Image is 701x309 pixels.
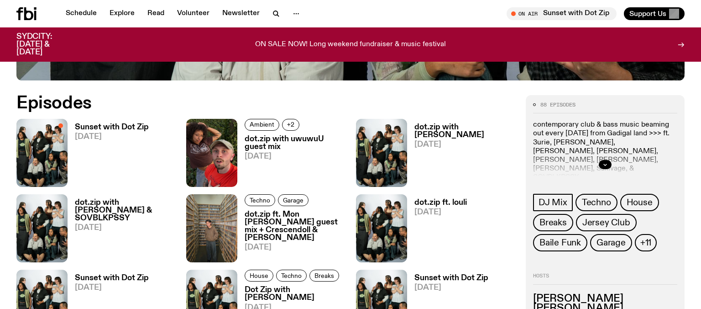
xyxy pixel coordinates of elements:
[627,197,653,208] span: House
[414,141,515,149] span: [DATE]
[75,274,149,282] h3: Sunset with Dot Zip
[245,153,345,160] span: [DATE]
[250,272,268,279] span: House
[245,244,345,251] span: [DATE]
[75,133,149,141] span: [DATE]
[250,121,274,128] span: Ambient
[245,135,345,151] h3: dot.zip with uwuwuU guest mix
[217,7,265,20] a: Newsletter
[75,284,149,292] span: [DATE]
[237,211,345,262] a: dot.zip ft. Mon [PERSON_NAME] guest mix + Crescendoll & [PERSON_NAME][DATE]
[414,123,515,139] h3: dot.zip with [PERSON_NAME]
[533,273,677,284] h2: Hosts
[16,95,458,112] h2: Episodes
[309,270,339,282] a: Breaks
[245,286,345,302] h3: Dot Zip with [PERSON_NAME]
[540,102,575,107] span: 88 episodes
[620,194,659,211] a: House
[575,194,617,211] a: Techno
[539,238,581,248] span: Baile Funk
[407,199,467,262] a: dot.zip ft. louli[DATE]
[245,119,279,131] a: Ambient
[596,238,626,248] span: Garage
[624,7,685,20] button: Support Us
[533,234,587,251] a: Baile Funk
[414,274,488,282] h3: Sunset with Dot Zip
[255,41,446,49] p: ON SALE NOW! Long weekend fundraiser & music festival
[68,199,175,262] a: dot.zip with [PERSON_NAME] & SOVBLKPSSY[DATE]
[414,284,488,292] span: [DATE]
[282,119,299,131] button: +2
[104,7,140,20] a: Explore
[533,121,677,182] p: contemporary club & bass music beaming out every [DATE] from Gadigal land >>> ft. 3urie, [PERSON_...
[16,33,75,56] h3: SYDCITY: [DATE] & [DATE]
[582,197,611,208] span: Techno
[283,197,303,203] span: Garage
[276,270,307,282] a: Techno
[245,270,273,282] a: House
[245,211,345,242] h3: dot.zip ft. Mon [PERSON_NAME] guest mix + Crescendoll & [PERSON_NAME]
[75,123,149,131] h3: Sunset with Dot Zip
[507,7,617,20] button: On AirSunset with Dot Zip
[539,197,567,208] span: DJ Mix
[576,214,637,231] a: Jersey Club
[60,7,102,20] a: Schedule
[250,197,270,203] span: Techno
[582,218,630,228] span: Jersey Club
[533,294,677,304] h3: [PERSON_NAME]
[590,234,632,251] a: Garage
[172,7,215,20] a: Volunteer
[68,123,149,187] a: Sunset with Dot Zip[DATE]
[237,135,345,187] a: dot.zip with uwuwuU guest mix[DATE]
[539,218,567,228] span: Breaks
[629,10,666,18] span: Support Us
[278,194,309,206] a: Garage
[142,7,170,20] a: Read
[314,272,334,279] span: Breaks
[75,199,175,222] h3: dot.zip with [PERSON_NAME] & SOVBLKPSSY
[414,199,467,207] h3: dot.zip ft. louli
[414,208,467,216] span: [DATE]
[533,214,573,231] a: Breaks
[407,123,515,187] a: dot.zip with [PERSON_NAME][DATE]
[287,121,294,128] span: +2
[640,238,651,248] span: +11
[635,234,657,251] button: +11
[245,194,275,206] a: Techno
[75,224,175,232] span: [DATE]
[281,272,302,279] span: Techno
[533,194,573,211] a: DJ Mix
